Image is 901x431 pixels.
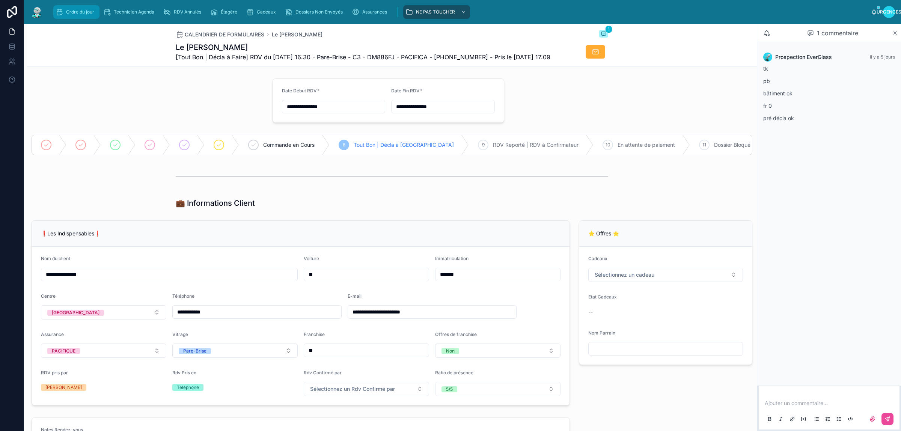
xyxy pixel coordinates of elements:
font: ⭐ Offres ⭐ [588,230,619,237]
font: EverGlass [807,54,832,60]
font: 9 [482,142,485,148]
font: pb [763,78,770,84]
font: 1 commentaire [817,29,858,37]
font: Téléphone [172,293,194,299]
font: tk [763,65,768,72]
font: 1 [608,26,610,32]
a: Cadeaux [244,5,281,19]
a: Ordre du jour [53,5,99,19]
font: Ordre du jour [66,9,94,15]
font: Il y a 5 jours [870,54,895,60]
a: Le [PERSON_NAME] [272,31,322,38]
font: Commande en Cours [263,142,315,148]
font: 8 [343,142,345,148]
font: fr 0 [763,102,772,109]
button: Bouton de sélection [304,382,429,396]
font: Nom Parrain [588,330,615,336]
font: 11 [702,142,706,148]
font: E-mail [348,293,362,299]
a: RDV Annulés [161,5,206,19]
a: NE PAS TOUCHER [403,5,470,19]
font: Immatriculation [435,256,469,261]
font: Sélectionnez un cadeau [595,271,654,278]
font: Etat Cadeaux [588,294,617,300]
font: Voiture [304,256,319,261]
img: Logo de l'application [30,6,44,18]
font: Date Début RDV [282,88,317,93]
font: [GEOGRAPHIC_DATA] [52,310,99,315]
button: Bouton de sélection [172,344,298,358]
font: Non [446,348,455,354]
div: contenu déroulant [50,4,871,20]
font: Nom du client [41,256,70,261]
a: Étagère [208,5,243,19]
font: Dossiers Non Envoyés [295,9,343,15]
font: -- [588,309,593,315]
a: Assurances [350,5,392,19]
font: Étagère [221,9,237,15]
font: Rdv Pris en [172,370,196,375]
font: Prospection [775,54,805,60]
font: RDV Annulés [174,9,201,15]
font: Cadeaux [257,9,276,15]
button: Bouton de sélection [588,268,743,282]
font: RDV Reporté | RDV à Confirmateur [493,142,579,148]
button: 1 [599,30,608,39]
font: Centre [41,293,56,299]
font: CALENDRIER DE FORMULAIRES [185,31,264,38]
font: Téléphone [177,384,199,390]
button: Bouton de sélection [435,382,560,396]
a: CALENDRIER DE FORMULAIRES [176,31,264,38]
font: bâtiment ok [763,90,793,96]
font: pré décla ok [763,115,794,121]
font: Assurance [41,332,64,337]
font: RDV pris par [41,370,68,375]
font: 💼 Informations Client [176,199,255,208]
font: Assurances [362,9,387,15]
font: Dossier Bloqué (Indiquer Raison Blocage) [714,142,815,148]
a: Technicien Agenda [101,5,160,19]
font: Ratio de présence [435,370,473,375]
font: Pare-Brise [183,348,206,354]
font: Vitrage [172,332,188,337]
button: Bouton de sélection [41,305,166,319]
font: En attente de paiement [618,142,675,148]
font: ❗Les Indispensables❗ [41,230,101,237]
font: Cadeaux [588,256,607,261]
font: Offres de franchise [435,332,477,337]
font: Tout Bon | Décla à [GEOGRAPHIC_DATA] [354,142,454,148]
button: Bouton de sélection [435,344,560,358]
font: Sélectionnez un Rdv Confirmé par [310,386,395,392]
font: 10 [606,142,610,148]
font: Date Fin RDV [391,88,420,93]
font: Technicien Agenda [114,9,154,15]
font: Rdv Confirmé par [304,370,342,375]
font: Franchise [304,332,325,337]
a: Dossiers Non Envoyés [283,5,348,19]
button: Bouton de sélection [41,344,166,358]
font: [PERSON_NAME] [45,384,82,390]
font: PACIFIQUE [52,348,75,354]
font: 5/5 [446,386,453,392]
font: Le [PERSON_NAME] [176,43,248,52]
font: [Tout Bon | Décla à Faire] RDV du [DATE] 16:30 - Pare-Brise - C3 - DM886FJ - PACIFICA - [PHONE_NU... [176,53,550,61]
font: NE PAS TOUCHER [416,9,455,15]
